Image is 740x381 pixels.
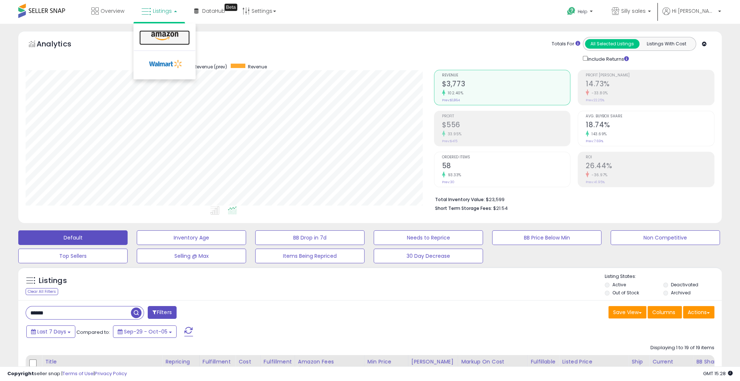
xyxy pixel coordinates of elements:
small: 143.69% [589,131,607,137]
button: Filters [148,306,176,319]
div: Clear All Filters [26,288,58,295]
small: 93.33% [445,172,461,178]
span: Revenue [442,73,570,78]
span: Ordered Items [442,155,570,159]
small: 102.40% [445,90,464,96]
small: Prev: 41.95% [586,180,605,184]
h2: $556 [442,121,570,131]
span: Revenue [248,64,267,70]
span: Listings [153,7,172,15]
h2: 18.74% [586,121,714,131]
small: 33.95% [445,131,462,137]
label: Active [612,282,626,288]
span: Revenue (prev) [194,64,227,70]
a: Privacy Policy [95,370,127,377]
h5: Analytics [37,39,86,51]
div: Cost [238,358,257,366]
a: Hi [PERSON_NAME] [662,7,721,24]
div: Ship Price [631,358,646,373]
button: Default [18,230,128,245]
div: Repricing [165,358,196,366]
h2: 58 [442,162,570,171]
h5: Listings [39,276,67,286]
span: Sep-29 - Oct-05 [124,328,167,335]
button: Top Sellers [18,249,128,263]
button: Selling @ Max [137,249,246,263]
span: Compared to: [76,329,110,336]
button: Actions [683,306,714,318]
div: Fulfillment [203,358,232,366]
div: [PERSON_NAME] [411,358,455,366]
span: Last 7 Days [37,328,66,335]
label: Archived [671,290,691,296]
div: Totals For [552,41,580,48]
small: Prev: 22.25% [586,98,604,102]
li: $23,599 [435,195,709,203]
div: Fulfillment Cost [264,358,292,373]
span: Help [578,8,588,15]
p: Listing States: [605,273,722,280]
strong: Copyright [7,370,34,377]
button: Sep-29 - Oct-05 [113,325,177,338]
small: -33.80% [589,90,608,96]
span: Columns [652,309,675,316]
span: Hi [PERSON_NAME] [672,7,716,15]
button: Columns [647,306,682,318]
div: BB Share 24h. [696,358,723,373]
div: Fulfillable Quantity [531,358,556,373]
button: Items Being Repriced [255,249,365,263]
i: Get Help [567,7,576,16]
span: Overview [101,7,124,15]
div: Include Returns [577,54,638,63]
button: BB Drop in 7d [255,230,365,245]
div: Min Price [367,358,405,366]
small: -36.97% [589,172,608,178]
div: Amazon Fees [298,358,361,366]
span: Avg. Buybox Share [586,114,714,118]
div: Current Buybox Price [652,358,690,373]
b: Short Term Storage Fees: [435,205,492,211]
div: Displaying 1 to 19 of 19 items [650,344,714,351]
span: ROI [586,155,714,159]
button: Inventory Age [137,230,246,245]
div: Listed Price [562,358,625,366]
button: Save View [608,306,646,318]
small: Prev: 7.69% [586,139,603,143]
button: Listings With Cost [639,39,694,49]
div: Markup on Cost [461,358,524,366]
span: $21.54 [493,205,508,212]
button: Last 7 Days [26,325,75,338]
span: Profit [PERSON_NAME] [586,73,714,78]
h2: $3,773 [442,80,570,90]
a: Terms of Use [63,370,94,377]
span: Silly sales [621,7,646,15]
small: Prev: $1,864 [442,98,460,102]
span: DataHub [202,7,225,15]
small: Prev: 30 [442,180,454,184]
div: Tooltip anchor [224,4,237,11]
b: Total Inventory Value: [435,196,485,203]
a: Help [561,1,600,24]
button: Non Competitive [611,230,720,245]
span: Profit [442,114,570,118]
label: Deactivated [671,282,698,288]
button: 30 Day Decrease [374,249,483,263]
label: Out of Stock [612,290,639,296]
div: Title [45,358,159,366]
button: Needs to Reprice [374,230,483,245]
small: Prev: $415 [442,139,457,143]
h2: 26.44% [586,162,714,171]
div: seller snap | | [7,370,127,377]
button: BB Price Below Min [492,230,601,245]
button: All Selected Listings [585,39,639,49]
span: 2025-10-13 15:28 GMT [703,370,733,377]
h2: 14.73% [586,80,714,90]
